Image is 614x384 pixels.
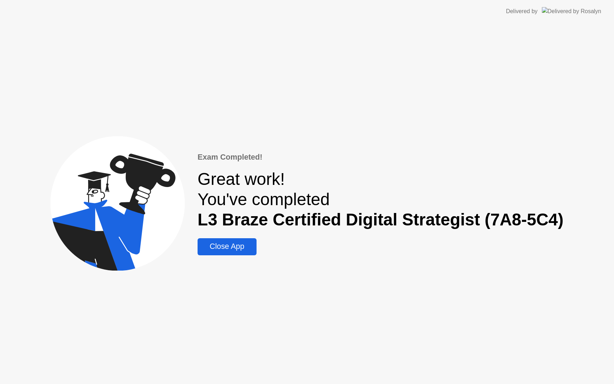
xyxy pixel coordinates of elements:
div: Great work! You've completed [198,169,564,230]
button: Close App [198,238,256,255]
div: Delivered by [506,7,538,16]
img: Delivered by Rosalyn [542,7,601,15]
b: L3 Braze Certified Digital Strategist (7A8-5C4) [198,210,564,229]
div: Exam Completed! [198,151,564,163]
div: Close App [200,242,254,251]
